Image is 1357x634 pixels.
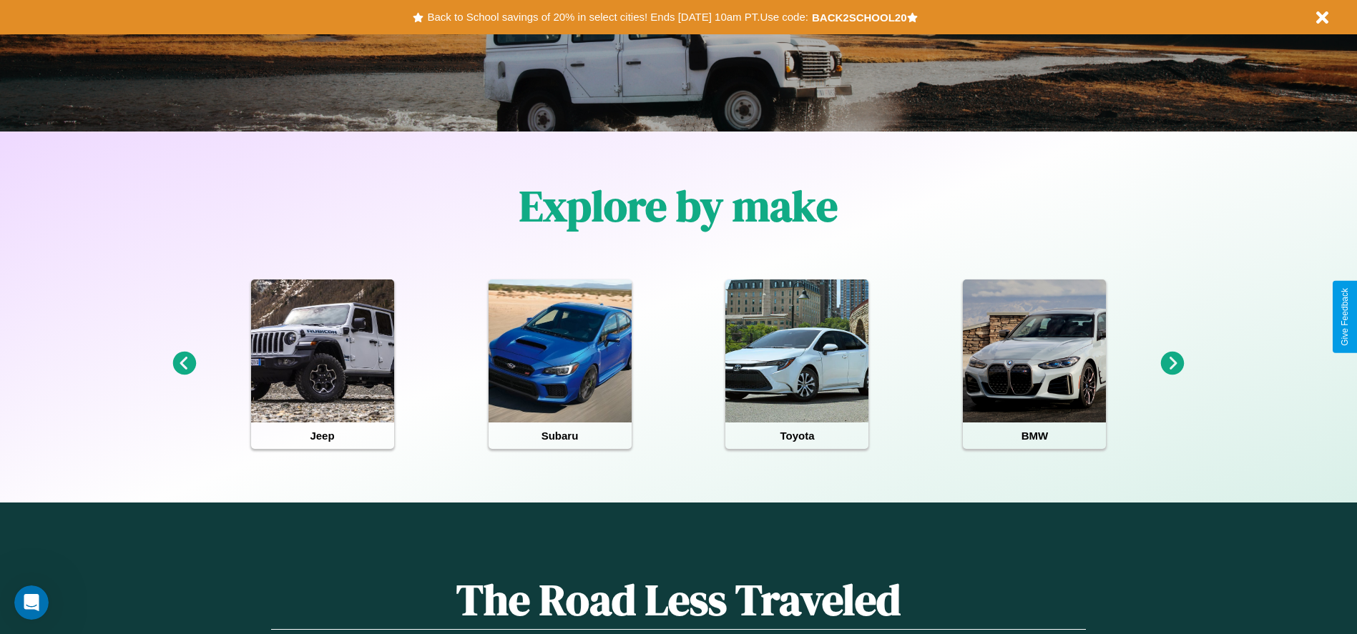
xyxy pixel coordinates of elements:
h4: Toyota [725,422,868,449]
h4: Jeep [251,422,394,449]
div: Give Feedback [1340,288,1350,346]
iframe: Intercom live chat [14,585,49,620]
h1: The Road Less Traveled [271,570,1085,630]
h4: BMW [963,422,1106,449]
b: BACK2SCHOOL20 [812,11,907,24]
h1: Explore by make [519,177,838,235]
h4: Subaru [489,422,632,449]
button: Back to School savings of 20% in select cities! Ends [DATE] 10am PT.Use code: [423,7,811,27]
